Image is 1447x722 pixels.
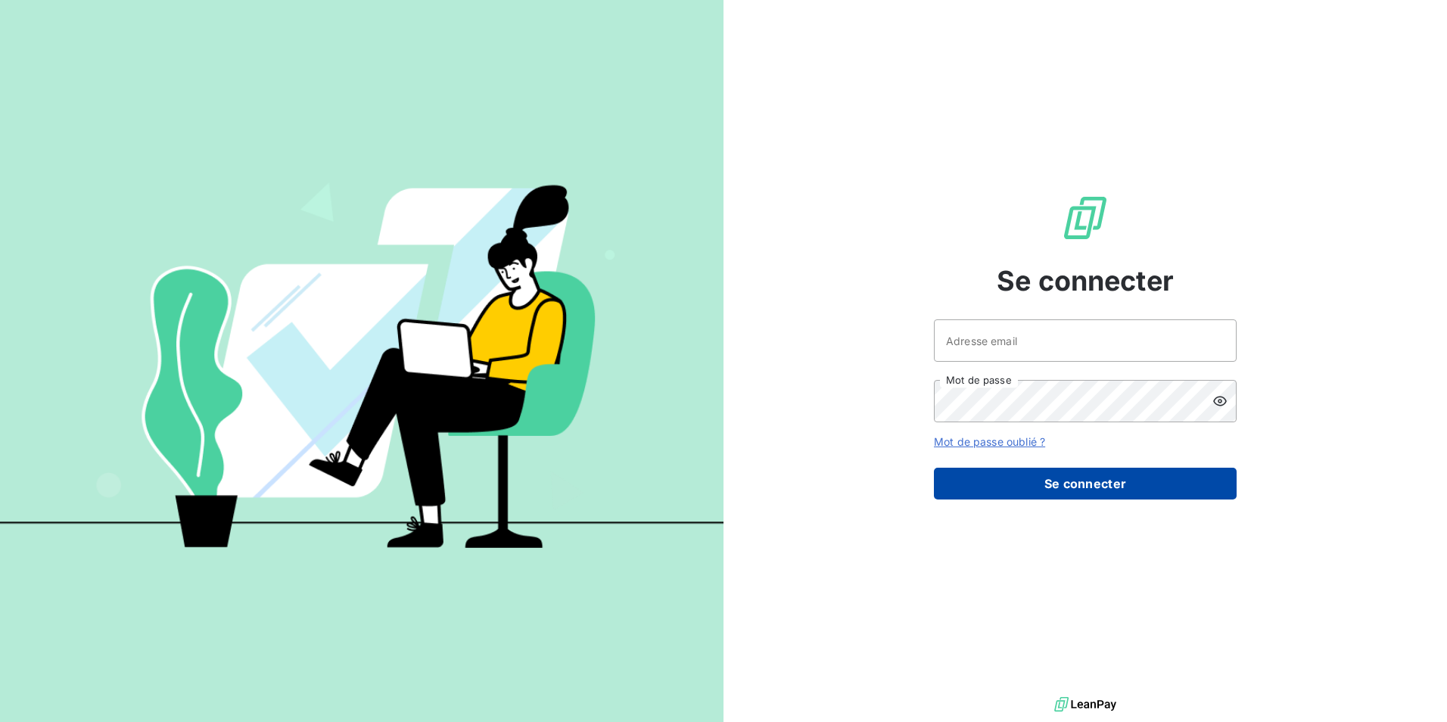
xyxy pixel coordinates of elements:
[934,468,1237,499] button: Se connecter
[934,435,1045,448] a: Mot de passe oublié ?
[1054,693,1116,716] img: logo
[1061,194,1109,242] img: Logo LeanPay
[934,319,1237,362] input: placeholder
[997,260,1174,301] span: Se connecter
